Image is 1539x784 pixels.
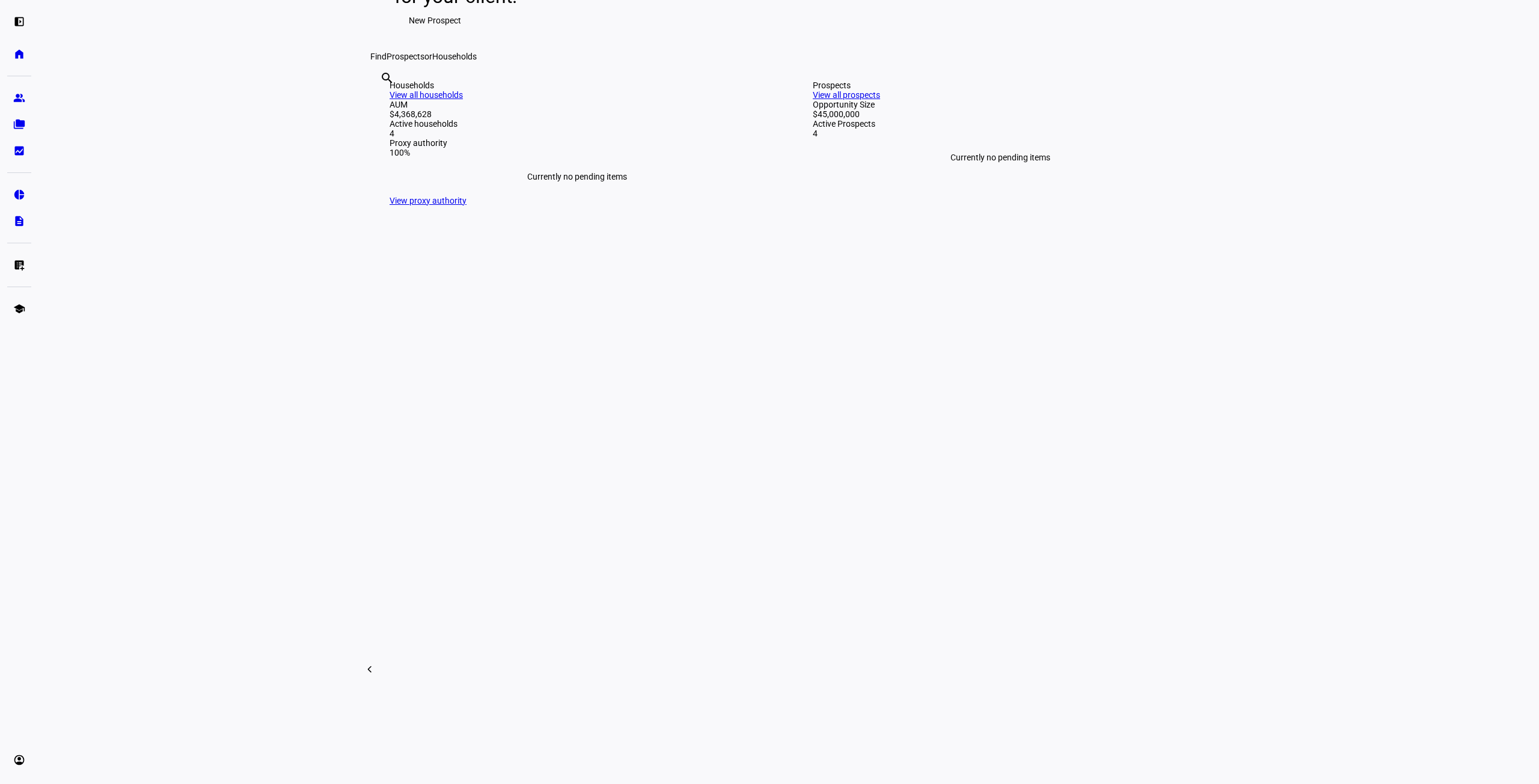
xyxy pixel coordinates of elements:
span: Prospects [387,52,424,61]
mat-icon: chevron_left [363,662,377,676]
div: 4 [813,129,1188,138]
eth-mat-symbol: folder_copy [13,118,25,130]
span: New Prospect [409,8,461,32]
a: View proxy authority [390,196,467,205]
a: bid_landscape [7,139,31,163]
a: View all prospects [813,90,880,100]
eth-mat-symbol: account_circle [13,754,25,766]
div: $4,368,628 [390,109,765,119]
eth-mat-symbol: bid_landscape [13,145,25,157]
div: Opportunity Size [813,100,1188,109]
div: Active Prospects [813,119,1188,129]
div: Prospects [813,81,1188,90]
eth-mat-symbol: description [13,215,25,227]
a: folder_copy [7,112,31,136]
eth-mat-symbol: home [13,48,25,60]
a: home [7,42,31,66]
a: View all households [390,90,463,100]
div: 4 [390,129,765,138]
mat-icon: search [380,71,394,85]
div: AUM [390,100,765,109]
div: Active households [390,119,765,129]
a: group [7,86,31,110]
eth-mat-symbol: left_panel_open [13,16,25,28]
eth-mat-symbol: school [13,303,25,315]
button: New Prospect [394,8,476,32]
div: Currently no pending items [813,138,1188,177]
a: description [7,209,31,233]
a: pie_chart [7,183,31,207]
div: Households [390,81,765,90]
div: Find or [370,52,1207,61]
div: 100% [390,148,765,157]
eth-mat-symbol: pie_chart [13,189,25,201]
div: Proxy authority [390,138,765,148]
div: Currently no pending items [390,157,765,196]
eth-mat-symbol: list_alt_add [13,259,25,271]
span: Households [432,52,477,61]
eth-mat-symbol: group [13,92,25,104]
input: Enter name of prospect or household [380,87,382,102]
div: $45,000,000 [813,109,1188,119]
